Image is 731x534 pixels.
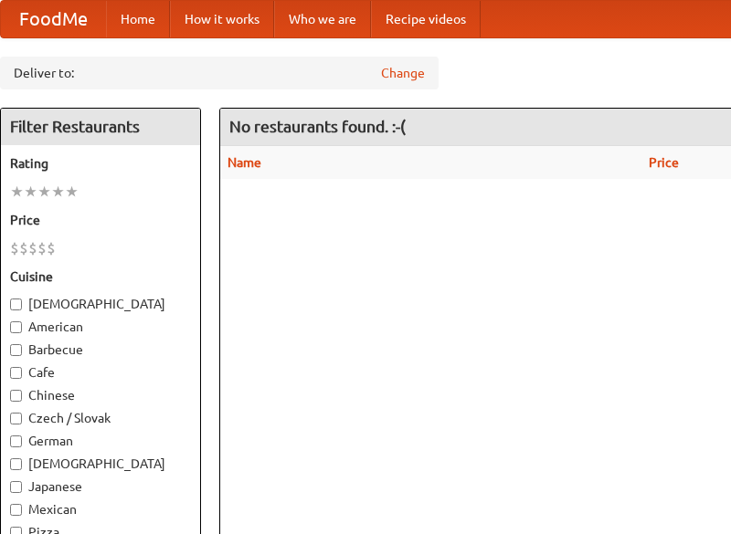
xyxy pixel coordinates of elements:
[10,481,22,493] input: Japanese
[10,500,191,518] label: Mexican
[51,182,65,202] li: ★
[10,340,191,359] label: Barbecue
[28,238,37,258] li: $
[229,118,406,135] ng-pluralize: No restaurants found. :-(
[274,1,371,37] a: Who we are
[381,64,425,82] a: Change
[10,477,191,496] label: Japanese
[10,390,22,402] input: Chinese
[1,109,200,145] h4: Filter Restaurants
[10,458,22,470] input: [DEMOGRAPHIC_DATA]
[10,367,22,379] input: Cafe
[1,1,106,37] a: FoodMe
[19,238,28,258] li: $
[10,455,191,473] label: [DEMOGRAPHIC_DATA]
[10,409,191,427] label: Czech / Slovak
[10,238,19,258] li: $
[10,321,22,333] input: American
[10,182,24,202] li: ★
[10,267,191,286] h5: Cuisine
[10,363,191,382] label: Cafe
[371,1,481,37] a: Recipe videos
[10,211,191,229] h5: Price
[10,413,22,424] input: Czech / Slovak
[228,155,261,170] a: Name
[47,238,56,258] li: $
[10,435,22,447] input: German
[24,182,37,202] li: ★
[10,344,22,356] input: Barbecue
[10,386,191,404] label: Chinese
[10,298,22,310] input: [DEMOGRAPHIC_DATA]
[37,238,47,258] li: $
[10,432,191,450] label: German
[10,318,191,336] label: American
[10,295,191,313] label: [DEMOGRAPHIC_DATA]
[37,182,51,202] li: ★
[10,154,191,173] h5: Rating
[106,1,170,37] a: Home
[170,1,274,37] a: How it works
[649,155,679,170] a: Price
[65,182,79,202] li: ★
[10,504,22,516] input: Mexican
